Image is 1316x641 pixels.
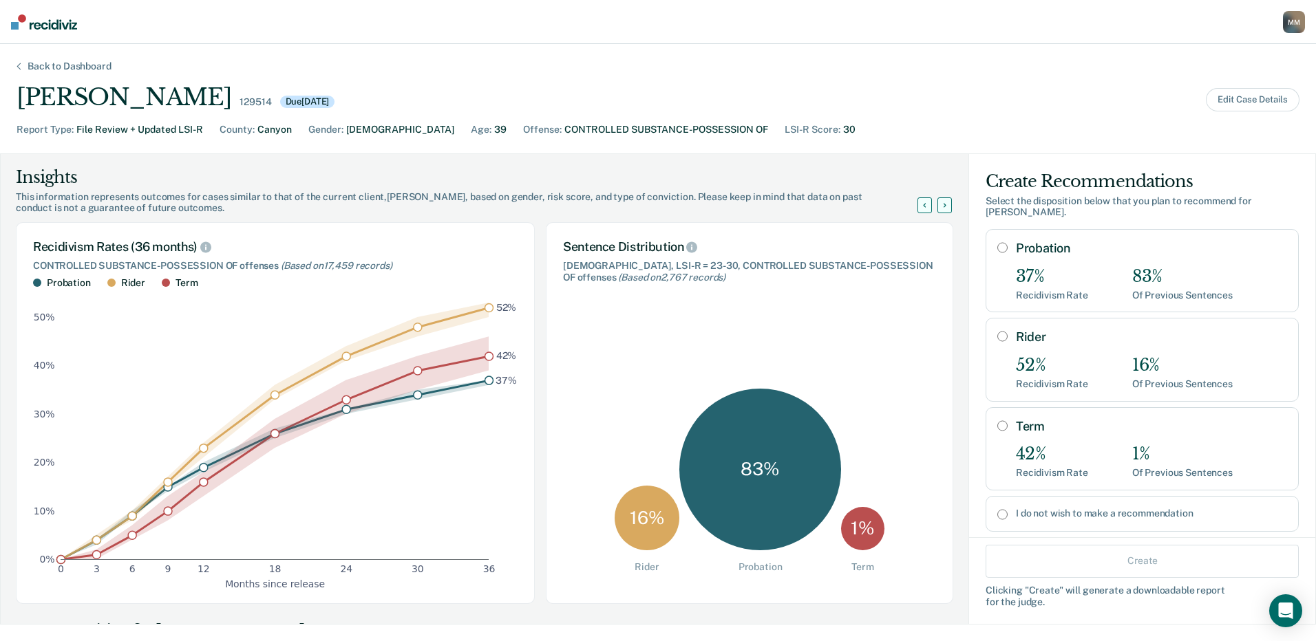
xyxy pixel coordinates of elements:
[563,260,936,283] div: [DEMOGRAPHIC_DATA], LSI-R = 23-30, CONTROLLED SUBSTANCE-POSSESSION OF offenses
[986,171,1299,193] div: Create Recommendations
[17,122,74,137] div: Report Type :
[496,302,517,313] text: 52%
[33,239,518,254] div: Recidivism Rates (36 months)
[785,122,840,137] div: LSI-R Score :
[281,260,392,271] span: (Based on 17,459 records )
[198,563,210,574] text: 12
[11,14,77,30] img: Recidiviz
[58,563,64,574] text: 0
[176,277,198,289] div: Term
[1016,444,1088,464] div: 42%
[269,563,282,574] text: 18
[17,83,231,111] div: [PERSON_NAME]
[739,561,783,573] div: Probation
[220,122,255,137] div: County :
[1016,267,1088,287] div: 37%
[1016,467,1088,479] div: Recidivism Rate
[340,563,352,574] text: 24
[496,302,517,386] g: text
[986,584,1299,607] div: Clicking " Create " will generate a downloadable report for the judge.
[986,195,1299,219] div: Select the disposition below that you plan to recommend for [PERSON_NAME] .
[496,374,517,385] text: 37%
[16,191,934,215] div: This information represents outcomes for cases similar to that of the current client, [PERSON_NAM...
[615,486,679,550] div: 16 %
[11,61,128,72] div: Back to Dashboard
[1132,444,1233,464] div: 1%
[165,563,171,574] text: 9
[471,122,491,137] div: Age :
[34,408,55,419] text: 30%
[564,122,768,137] div: CONTROLLED SUBSTANCE-POSSESSION OF
[412,563,424,574] text: 30
[1132,356,1233,376] div: 16%
[1016,241,1287,256] label: Probation
[618,272,725,283] span: (Based on 2,767 records )
[61,303,489,559] g: area
[563,239,936,254] div: Sentence Distribution
[40,554,55,565] text: 0%
[1016,419,1287,434] label: Term
[280,96,335,108] div: Due [DATE]
[34,312,55,565] g: y-axis tick label
[225,578,325,589] g: x-axis label
[121,277,145,289] div: Rider
[1206,88,1299,111] button: Edit Case Details
[34,312,55,323] text: 50%
[523,122,562,137] div: Offense :
[308,122,343,137] div: Gender :
[635,561,659,573] div: Rider
[1132,290,1233,301] div: Of Previous Sentences
[34,457,55,468] text: 20%
[843,122,856,137] div: 30
[851,561,873,573] div: Term
[94,563,100,574] text: 3
[1132,467,1233,479] div: Of Previous Sentences
[1283,11,1305,33] button: MM
[16,166,934,188] div: Insights
[240,96,271,108] div: 129514
[1016,290,1088,301] div: Recidivism Rate
[346,122,454,137] div: [DEMOGRAPHIC_DATA]
[47,277,91,289] div: Probation
[257,122,292,137] div: Canyon
[986,544,1299,577] button: Create
[33,260,518,272] div: CONTROLLED SUBSTANCE-POSSESSION OF offenses
[129,563,136,574] text: 6
[679,389,841,550] div: 83 %
[841,507,884,550] div: 1 %
[1016,508,1287,519] label: I do not wish to make a recommendation
[1269,594,1302,627] div: Open Intercom Messenger
[76,122,203,137] div: File Review + Updated LSI-R
[1016,356,1088,376] div: 52%
[483,563,496,574] text: 36
[1016,329,1287,345] label: Rider
[34,505,55,516] text: 10%
[34,360,55,371] text: 40%
[1016,378,1088,390] div: Recidivism Rate
[58,563,495,574] g: x-axis tick label
[494,122,507,137] div: 39
[57,303,493,563] g: dot
[1132,378,1233,390] div: Of Previous Sentences
[1283,11,1305,33] div: M M
[1132,267,1233,287] div: 83%
[225,578,325,589] text: Months since release
[496,350,517,361] text: 42%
